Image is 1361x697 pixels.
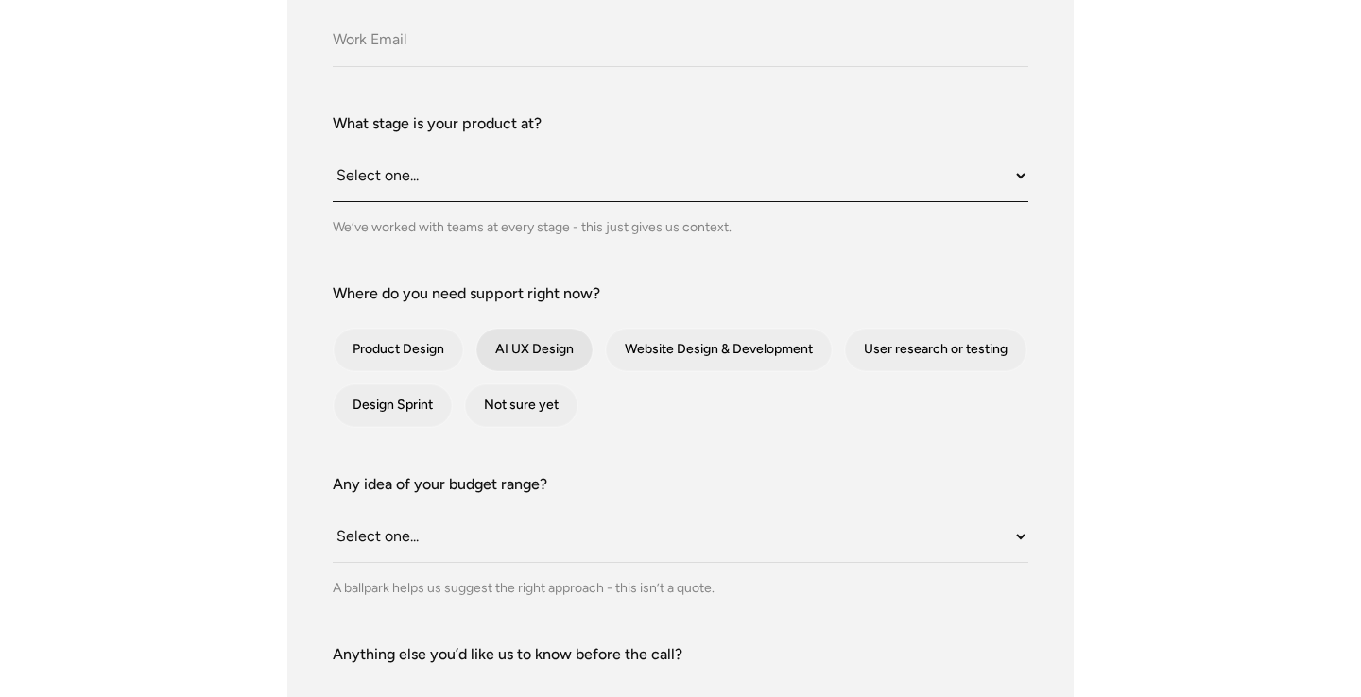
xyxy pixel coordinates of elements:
[333,578,1028,598] div: A ballpark helps us suggest the right approach - this isn’t a quote.
[333,643,1028,666] label: Anything else you’d like us to know before the call?
[333,282,1028,305] label: Where do you need support right now?
[333,473,1028,496] label: Any idea of your budget range?
[333,217,1028,237] div: We’ve worked with teams at every stage - this just gives us context.
[333,112,1028,135] label: What stage is your product at?
[333,15,1028,67] input: Work Email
